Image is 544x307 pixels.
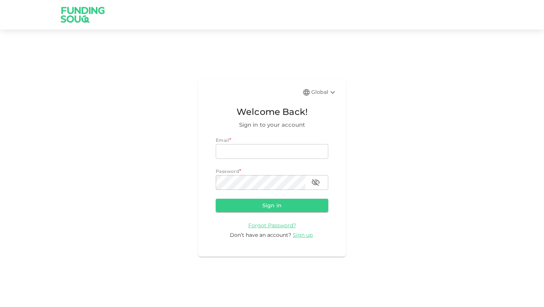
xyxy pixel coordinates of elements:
[230,232,291,238] span: Don’t have an account?
[216,168,239,174] span: Password
[311,88,337,97] div: Global
[216,199,328,212] button: Sign in
[216,175,305,190] input: password
[216,137,229,143] span: Email
[216,120,328,129] span: Sign in to your account
[216,105,328,119] span: Welcome Back!
[248,222,296,229] a: Forgot Password?
[216,144,328,159] input: email
[293,232,313,238] span: Sign up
